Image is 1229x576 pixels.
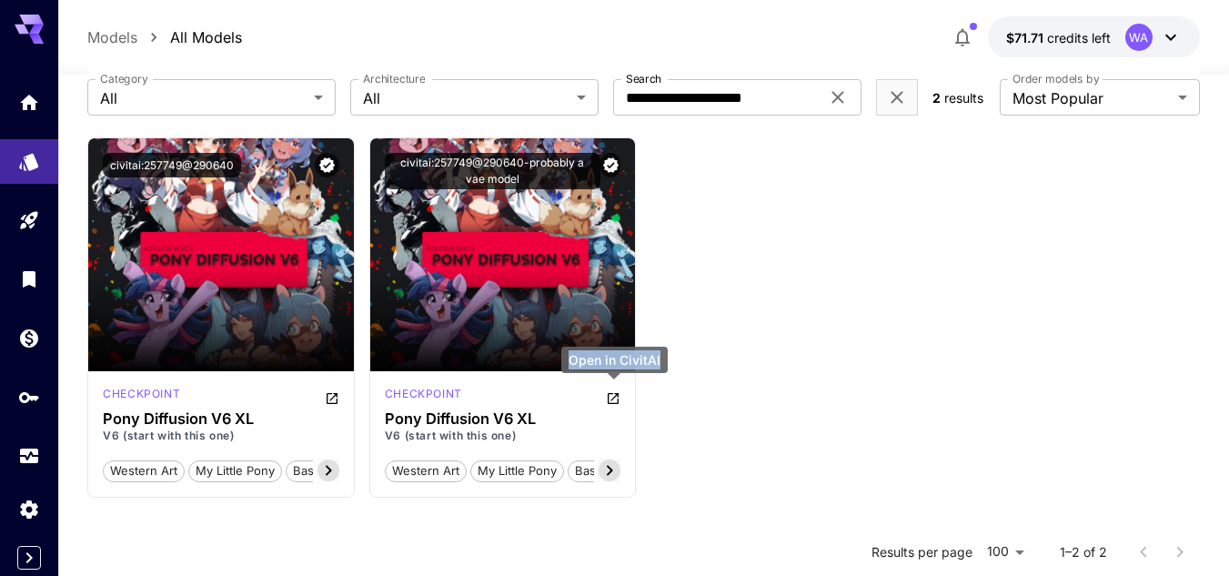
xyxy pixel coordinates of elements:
[103,410,339,428] h3: Pony Diffusion V6 XL
[561,347,668,373] div: Open in CivitAI
[18,268,40,290] div: Library
[103,386,180,408] div: Pony
[18,445,40,468] div: Usage
[385,386,462,402] p: checkpoint
[103,459,185,482] button: western art
[385,153,600,189] button: civitai:257749@290640-probably a vae model
[87,26,242,48] nav: breadcrumb
[325,386,339,408] button: Open in CivitAI
[104,462,184,480] span: western art
[871,543,972,561] p: Results per page
[980,539,1031,565] div: 100
[189,462,281,480] span: my little pony
[18,327,40,349] div: Wallet
[100,87,307,109] span: All
[18,91,40,114] div: Home
[18,150,40,173] div: Models
[18,386,40,409] div: API Keys
[569,462,649,480] span: base model
[363,87,569,109] span: All
[170,26,242,48] a: All Models
[1012,87,1171,109] span: Most Popular
[600,153,621,177] button: Verified working
[363,71,425,86] label: Architecture
[1060,543,1107,561] p: 1–2 of 2
[470,459,564,482] button: my little pony
[606,386,620,408] button: Open in CivitAI
[17,546,41,570] button: Expand sidebar
[988,16,1200,58] button: $71.70907WA
[386,462,466,480] span: western art
[471,462,563,480] span: my little pony
[100,71,148,86] label: Category
[1047,30,1111,45] span: credits left
[1125,24,1153,51] div: WA
[886,86,908,109] button: Clear filters (1)
[188,459,282,482] button: my little pony
[1012,71,1099,86] label: Order models by
[385,386,462,408] div: Pony
[18,209,40,232] div: Playground
[1006,30,1047,45] span: $71.71
[1006,28,1111,47] div: $71.70907
[286,459,368,482] button: base model
[385,410,621,428] h3: Pony Diffusion V6 XL
[103,386,180,402] p: checkpoint
[385,428,621,444] p: V6 (start with this one)
[103,153,241,177] button: civitai:257749@290640
[944,90,983,106] span: results
[626,71,661,86] label: Search
[932,90,941,106] span: 2
[568,459,650,482] button: base model
[385,459,467,482] button: western art
[287,462,367,480] span: base model
[87,26,137,48] a: Models
[315,153,339,177] button: Verified working
[18,498,40,520] div: Settings
[103,428,339,444] p: V6 (start with this one)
